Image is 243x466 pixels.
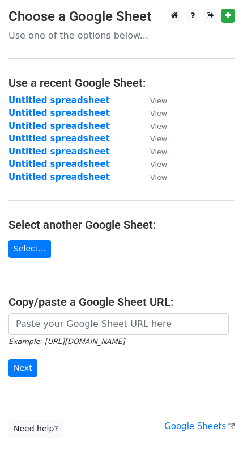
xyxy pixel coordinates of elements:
[150,122,167,131] small: View
[139,108,167,118] a: View
[8,313,229,335] input: Paste your Google Sheet URL here
[8,218,235,232] h4: Select another Google Sheet:
[8,337,125,346] small: Example: [URL][DOMAIN_NAME]
[139,146,167,157] a: View
[139,121,167,131] a: View
[8,108,110,118] a: Untitled spreadsheet
[8,133,110,144] a: Untitled spreadsheet
[150,135,167,143] small: View
[150,109,167,117] small: View
[150,160,167,169] small: View
[8,295,235,309] h4: Copy/paste a Google Sheet URL:
[139,172,167,182] a: View
[8,240,51,258] a: Select...
[8,359,37,377] input: Next
[150,148,167,156] small: View
[164,421,235,431] a: Google Sheets
[8,121,110,131] a: Untitled spreadsheet
[8,172,110,182] a: Untitled spreadsheet
[8,76,235,90] h4: Use a recent Google Sheet:
[150,173,167,182] small: View
[8,420,63,438] a: Need help?
[8,9,235,25] h3: Choose a Google Sheet
[8,95,110,106] a: Untitled spreadsheet
[139,95,167,106] a: View
[139,133,167,144] a: View
[8,30,235,41] p: Use one of the options below...
[150,96,167,105] small: View
[139,159,167,169] a: View
[8,159,110,169] a: Untitled spreadsheet
[8,146,110,157] a: Untitled spreadsheet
